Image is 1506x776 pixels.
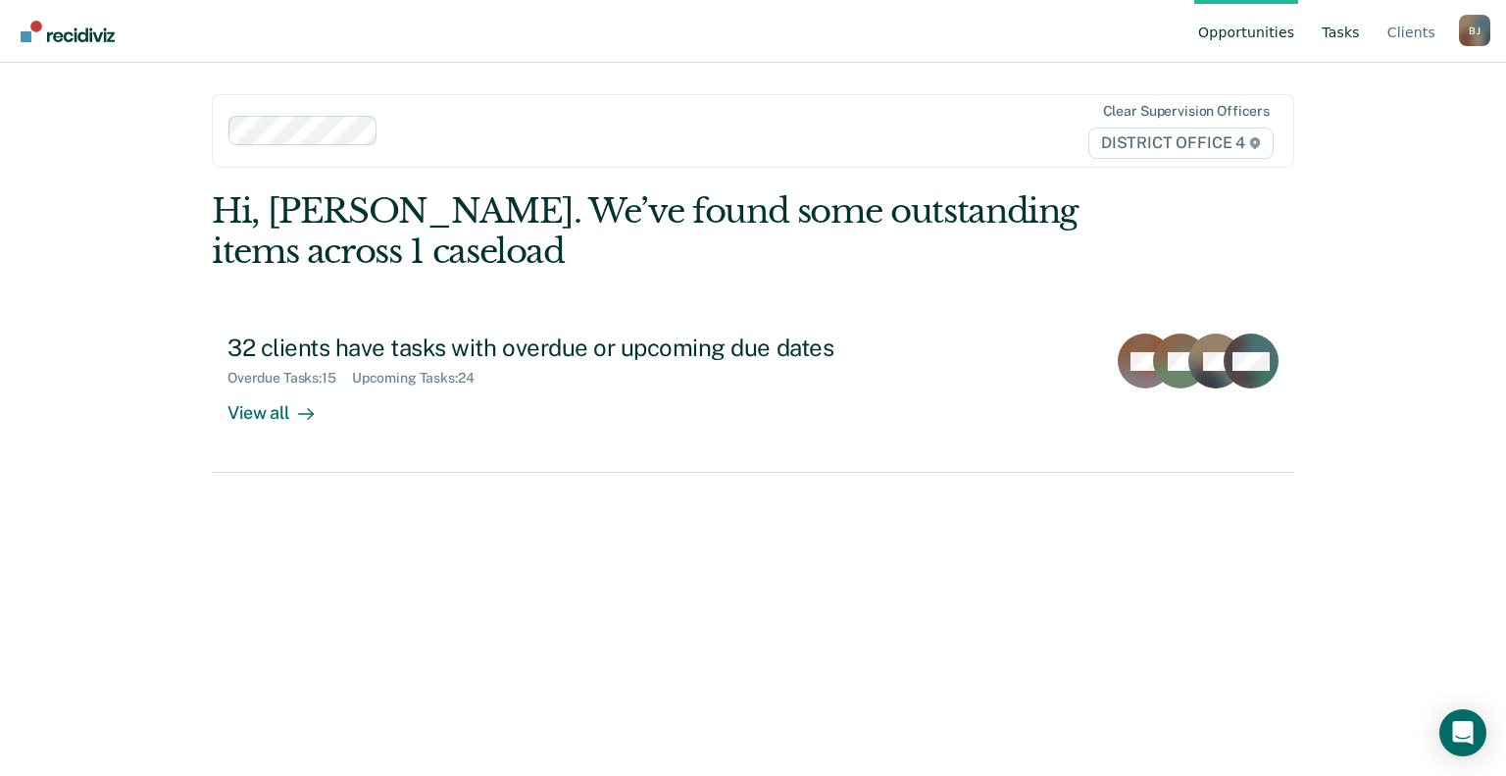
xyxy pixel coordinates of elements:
[21,21,115,42] img: Recidiviz
[1459,15,1490,46] div: B J
[1103,103,1270,120] div: Clear supervision officers
[227,370,352,387] div: Overdue Tasks : 15
[1459,15,1490,46] button: Profile dropdown button
[227,334,916,362] div: 32 clients have tasks with overdue or upcoming due dates
[1439,709,1486,756] div: Open Intercom Messenger
[212,318,1294,472] a: 32 clients have tasks with overdue or upcoming due datesOverdue Tasks:15Upcoming Tasks:24View all
[227,387,337,425] div: View all
[212,191,1078,272] div: Hi, [PERSON_NAME]. We’ve found some outstanding items across 1 caseload
[1088,128,1274,159] span: DISTRICT OFFICE 4
[352,370,490,387] div: Upcoming Tasks : 24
